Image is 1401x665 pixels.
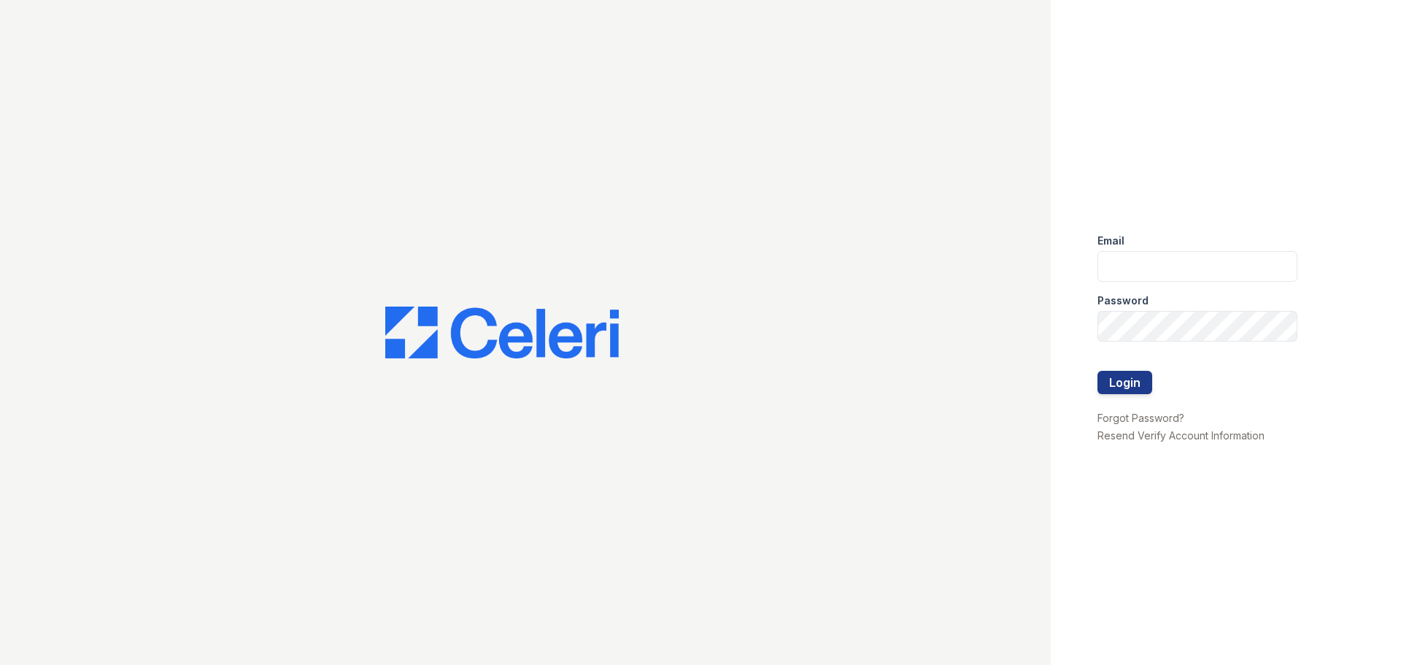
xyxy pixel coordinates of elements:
[1097,234,1124,248] label: Email
[1097,429,1265,442] a: Resend Verify Account Information
[385,307,619,359] img: CE_Logo_Blue-a8612792a0a2168367f1c8372b55b34899dd931a85d93a1a3d3e32e68fde9ad4.png
[1097,293,1149,308] label: Password
[1097,412,1184,424] a: Forgot Password?
[1097,371,1152,394] button: Login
